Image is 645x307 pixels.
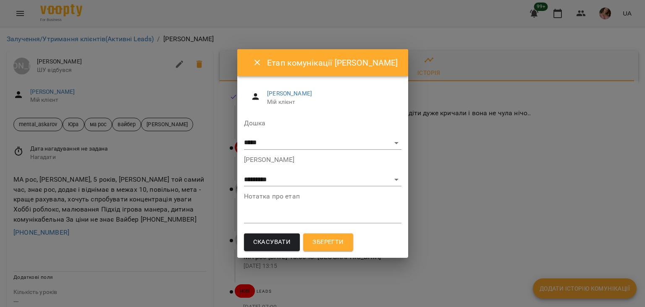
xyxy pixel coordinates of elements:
[253,237,291,248] span: Скасувати
[312,237,343,248] span: Зберегти
[244,193,401,200] label: Нотатка про етап
[267,98,394,106] span: Мій клієнт
[247,53,267,73] button: Close
[267,56,398,69] h6: Етап комунікації [PERSON_NAME]
[244,156,401,163] label: [PERSON_NAME]
[244,120,401,127] label: Дошка
[267,90,312,97] a: [PERSON_NAME]
[303,233,353,251] button: Зберегти
[244,233,300,251] button: Скасувати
